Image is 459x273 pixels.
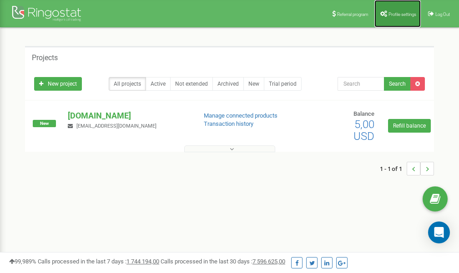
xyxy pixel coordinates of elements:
[33,120,56,127] span: New
[9,258,36,265] span: 99,989%
[388,119,431,133] a: Refill balance
[337,12,368,17] span: Referral program
[170,77,213,91] a: Not extended
[252,258,285,265] u: 7 596 625,00
[161,258,285,265] span: Calls processed in the last 30 days :
[428,221,450,243] div: Open Intercom Messenger
[353,110,374,117] span: Balance
[34,77,82,91] a: New project
[204,120,253,127] a: Transaction history
[380,162,407,175] span: 1 - 1 of 1
[76,123,156,129] span: [EMAIL_ADDRESS][DOMAIN_NAME]
[338,77,384,91] input: Search
[212,77,244,91] a: Archived
[380,153,434,185] nav: ...
[126,258,159,265] u: 1 744 194,00
[388,12,416,17] span: Profile settings
[264,77,302,91] a: Trial period
[243,77,264,91] a: New
[204,112,277,119] a: Manage connected products
[68,110,189,122] p: [DOMAIN_NAME]
[38,258,159,265] span: Calls processed in the last 7 days :
[146,77,171,91] a: Active
[384,77,411,91] button: Search
[353,118,374,143] span: 5,00 USD
[109,77,146,91] a: All projects
[32,54,58,62] h5: Projects
[435,12,450,17] span: Log Out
